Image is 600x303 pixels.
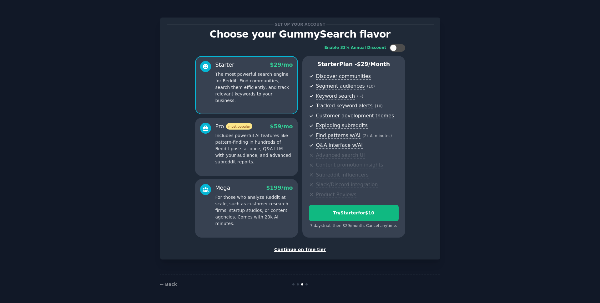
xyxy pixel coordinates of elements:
span: ( 10 ) [375,104,383,108]
div: Starter [215,61,234,69]
span: Keyword search [316,93,355,100]
span: ( ∞ ) [357,94,363,99]
span: most popular [226,123,252,130]
span: $ 199 /mo [266,185,293,191]
span: Subreddit influencers [316,172,369,178]
p: Choose your GummySearch flavor [167,29,434,40]
span: Product Reviews [316,192,356,198]
span: Discover communities [316,73,371,80]
div: Enable 33% Annual Discount [325,45,386,51]
span: Segment audiences [316,83,365,90]
div: Pro [215,123,252,131]
span: Advanced search UI [316,152,365,159]
span: Customer development themes [316,113,394,119]
a: ← Back [160,282,177,287]
span: Content promotion insights [316,162,383,168]
span: $ 59 /mo [270,123,293,130]
div: 7 days trial, then $ 29 /month . Cancel anytime. [309,223,399,229]
span: ( 10 ) [367,84,375,89]
span: Q&A interface w/AI [316,142,363,149]
div: Mega [215,184,230,192]
span: Tracked keyword alerts [316,103,373,109]
span: Set up your account [274,21,326,28]
span: Slack/Discord integration [316,182,378,188]
p: Includes powerful AI features like pattern-finding in hundreds of Reddit posts at once, Q&A LLM w... [215,132,293,165]
span: Find patterns w/AI [316,132,361,139]
p: Starter Plan - [309,60,399,68]
p: The most powerful search engine for Reddit. Find communities, search them efficiently, and track ... [215,71,293,104]
button: TryStarterfor$10 [309,205,399,221]
span: $ 29 /mo [270,62,293,68]
p: For those who analyze Reddit at scale, such as customer research firms, startup studios, or conte... [215,194,293,227]
span: $ 29 /month [357,61,390,67]
div: Continue on free tier [167,246,434,253]
span: Exploding subreddits [316,122,368,129]
span: ( 2k AI minutes ) [363,134,392,138]
div: Try Starter for $10 [309,210,398,216]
